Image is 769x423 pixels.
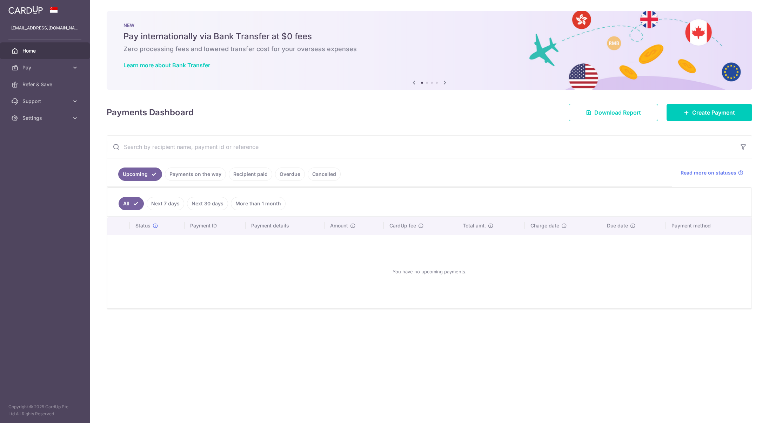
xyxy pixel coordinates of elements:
img: CardUp [8,6,43,14]
span: Support [22,98,69,105]
th: Payment details [246,217,325,235]
a: Download Report [569,104,658,121]
a: Overdue [275,168,305,181]
span: Settings [22,115,69,122]
span: Total amt. [463,222,486,229]
a: Cancelled [308,168,341,181]
a: Read more on statuses [681,169,743,176]
span: Pay [22,64,69,71]
h6: Zero processing fees and lowered transfer cost for your overseas expenses [123,45,735,53]
span: Amount [330,222,348,229]
input: Search by recipient name, payment id or reference [107,136,735,158]
a: Upcoming [118,168,162,181]
h4: Payments Dashboard [107,106,194,119]
img: Bank transfer banner [107,11,752,90]
h5: Pay internationally via Bank Transfer at $0 fees [123,31,735,42]
th: Payment ID [185,217,246,235]
span: Status [135,222,151,229]
span: Read more on statuses [681,169,736,176]
span: Create Payment [692,108,735,117]
a: Recipient paid [229,168,272,181]
p: NEW [123,22,735,28]
div: You have no upcoming payments. [116,241,743,302]
a: All [119,197,144,210]
a: Next 30 days [187,197,228,210]
p: [EMAIL_ADDRESS][DOMAIN_NAME] [11,25,79,32]
th: Payment method [666,217,751,235]
a: Create Payment [667,104,752,121]
a: Next 7 days [147,197,184,210]
span: Refer & Save [22,81,69,88]
a: Payments on the way [165,168,226,181]
a: Learn more about Bank Transfer [123,62,210,69]
span: CardUp fee [389,222,416,229]
span: Charge date [530,222,559,229]
span: Download Report [594,108,641,117]
span: Due date [607,222,628,229]
a: More than 1 month [231,197,286,210]
span: Home [22,47,69,54]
